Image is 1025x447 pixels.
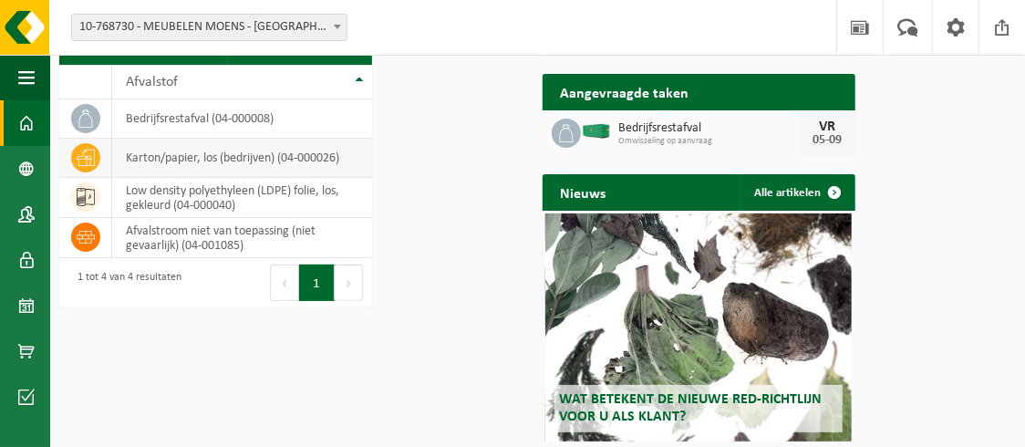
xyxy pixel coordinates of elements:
[71,14,347,41] span: 10-768730 - MEUBELEN MOENS - LONDERZEEL
[545,213,852,442] a: Wat betekent de nieuwe RED-richtlijn voor u als klant?
[299,265,335,301] button: 1
[543,74,708,109] h2: Aangevraagde taken
[543,174,625,210] h2: Nieuws
[112,218,372,258] td: afvalstroom niet van toepassing (niet gevaarlijk) (04-001085)
[126,75,178,89] span: Afvalstof
[72,15,347,40] span: 10-768730 - MEUBELEN MOENS - LONDERZEEL
[619,121,801,136] span: Bedrijfsrestafval
[112,178,372,218] td: low density polyethyleen (LDPE) folie, los, gekleurd (04-000040)
[335,265,363,301] button: Next
[581,123,612,140] img: HK-XC-40-GN-00
[619,136,801,147] span: Omwisseling op aanvraag
[810,120,846,134] div: VR
[559,392,822,424] span: Wat betekent de nieuwe RED-richtlijn voor u als klant?
[112,139,372,178] td: karton/papier, los (bedrijven) (04-000026)
[270,265,299,301] button: Previous
[112,99,372,139] td: bedrijfsrestafval (04-000008)
[740,174,854,211] a: Alle artikelen
[810,134,846,147] div: 05-09
[68,263,181,303] div: 1 tot 4 van 4 resultaten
